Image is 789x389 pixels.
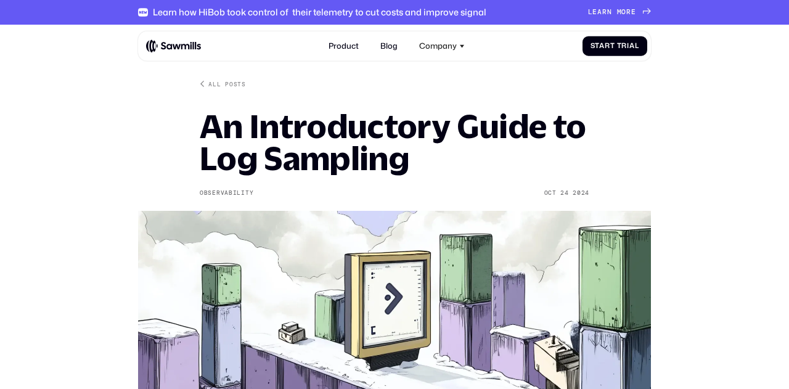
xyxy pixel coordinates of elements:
div: Learn more [588,8,636,16]
div: Start Trial [591,42,639,50]
div: Learn how HiBob took control of their telemetry to cut costs and improve signal [153,7,486,17]
h1: An Introductory Guide to Log Sampling [200,110,589,174]
div: All posts [208,80,245,88]
div: Company [419,41,457,51]
div: Oct [544,189,557,197]
a: All posts [200,80,246,88]
div: 24 [560,189,568,197]
a: Blog [374,35,403,57]
div: 2024 [573,189,589,197]
a: Start Trial [583,36,647,56]
a: Product [322,35,364,57]
div: Observability [200,189,253,197]
a: Learn more [588,8,651,16]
